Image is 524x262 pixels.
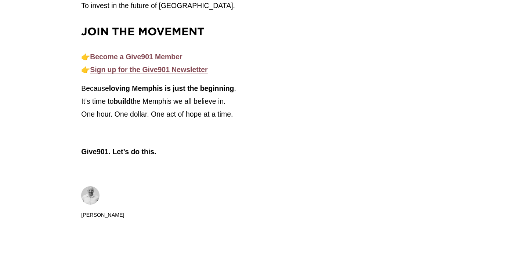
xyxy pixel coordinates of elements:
strong: Join the Movement [81,25,204,37]
a: [PERSON_NAME] [81,180,124,220]
p: Because . It’s time to the Memphis we all believe in. One hour. One dollar. One act of hope at a ... [81,82,443,121]
strong: build [113,97,130,105]
p: 👉 👉 [81,50,443,76]
strong: Give901. Let’s do this. [81,148,156,156]
a: Sign up for the Give901 Newsletter [90,65,207,74]
strong: loving Memphis is just the beginning [109,84,234,92]
span: [PERSON_NAME] [81,210,124,220]
a: Become a Give901 Member [90,53,182,61]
